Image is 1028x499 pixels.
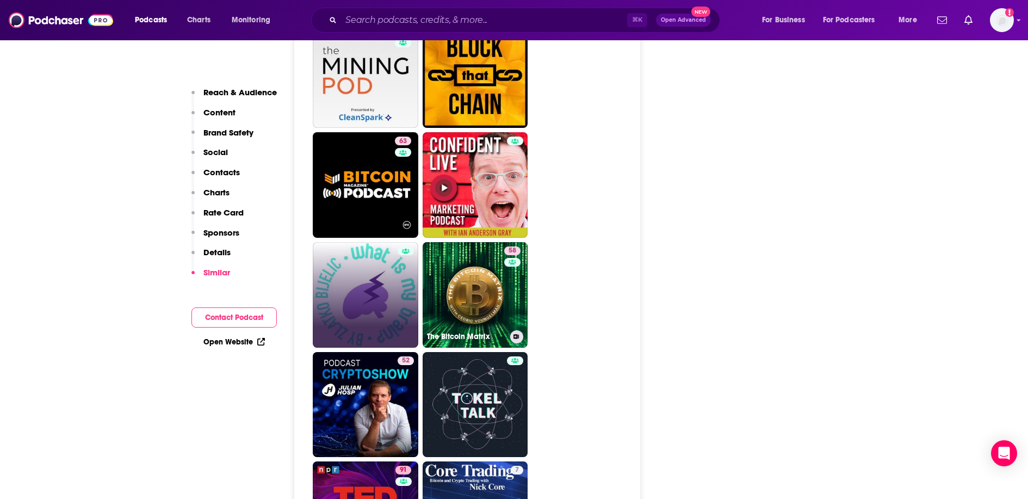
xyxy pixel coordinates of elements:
[191,167,240,187] button: Contacts
[511,466,523,475] a: 7
[191,187,230,207] button: Charts
[960,11,977,29] a: Show notifications dropdown
[504,247,521,255] a: 58
[313,132,418,238] a: 63
[203,107,236,118] p: Content
[203,227,239,238] p: Sponsors
[899,13,917,28] span: More
[9,10,113,30] img: Podchaser - Follow, Share and Rate Podcasts
[1005,8,1014,17] svg: Add a profile image
[395,466,411,475] a: 91
[191,307,277,328] button: Contact Podcast
[224,11,284,29] button: open menu
[191,247,231,267] button: Details
[232,13,270,28] span: Monitoring
[762,13,805,28] span: For Business
[395,137,411,145] a: 63
[816,11,891,29] button: open menu
[180,11,217,29] a: Charts
[203,147,228,157] p: Social
[423,23,528,128] a: 46
[191,127,253,147] button: Brand Safety
[891,11,931,29] button: open menu
[203,247,231,257] p: Details
[191,267,230,287] button: Similar
[661,17,706,23] span: Open Advanced
[191,207,244,227] button: Rate Card
[203,207,244,218] p: Rate Card
[313,23,418,128] a: 55
[203,87,277,97] p: Reach & Audience
[203,337,265,347] a: Open Website
[400,465,407,476] span: 91
[203,127,253,138] p: Brand Safety
[656,14,711,27] button: Open AdvancedNew
[754,11,819,29] button: open menu
[990,8,1014,32] button: Show profile menu
[127,11,181,29] button: open menu
[691,7,711,17] span: New
[341,11,627,29] input: Search podcasts, credits, & more...
[191,147,228,167] button: Social
[427,332,506,341] h3: The Bitcoin Matrix
[203,267,230,278] p: Similar
[135,13,167,28] span: Podcasts
[990,8,1014,32] span: Logged in as Ruth_Nebius
[823,13,875,28] span: For Podcasters
[321,8,730,33] div: Search podcasts, credits, & more...
[627,13,647,27] span: ⌘ K
[187,13,210,28] span: Charts
[203,187,230,198] p: Charts
[191,227,239,248] button: Sponsors
[933,11,951,29] a: Show notifications dropdown
[991,440,1017,466] div: Open Intercom Messenger
[515,465,519,476] span: 7
[398,356,414,365] a: 52
[399,136,407,147] span: 63
[423,242,528,348] a: 58The Bitcoin Matrix
[191,107,236,127] button: Content
[990,8,1014,32] img: User Profile
[191,87,277,107] button: Reach & Audience
[509,245,516,256] span: 58
[402,355,410,366] span: 52
[313,352,418,458] a: 52
[203,167,240,177] p: Contacts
